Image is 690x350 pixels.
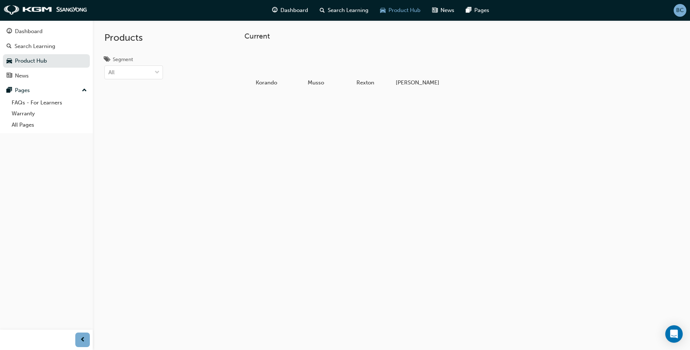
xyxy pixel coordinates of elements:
span: news-icon [7,73,12,79]
span: up-icon [82,86,87,95]
button: Pages [3,84,90,97]
div: Dashboard [15,27,43,36]
a: Product Hub [3,54,90,68]
span: Product Hub [388,6,420,15]
img: kgm [4,5,87,15]
span: Dashboard [280,6,308,15]
span: car-icon [380,6,386,15]
h2: Products [104,32,163,44]
div: Pages [15,86,30,95]
div: All [108,68,115,77]
span: Pages [474,6,489,15]
span: News [440,6,454,15]
a: All Pages [9,119,90,131]
span: car-icon [7,58,12,64]
a: Rexton [343,46,387,88]
a: pages-iconPages [460,3,495,18]
span: tags-icon [104,57,110,63]
a: [PERSON_NAME] [393,46,436,88]
span: down-icon [155,68,160,77]
span: news-icon [432,6,438,15]
span: guage-icon [272,6,278,15]
a: FAQs - For Learners [9,97,90,108]
div: Search Learning [15,42,55,51]
a: Korando [244,46,288,88]
span: pages-icon [7,87,12,94]
a: Dashboard [3,25,90,38]
div: News [15,72,29,80]
span: prev-icon [80,335,85,345]
a: search-iconSearch Learning [314,3,374,18]
button: DashboardSearch LearningProduct HubNews [3,23,90,84]
a: car-iconProduct Hub [374,3,426,18]
div: Segment [113,56,133,63]
a: Search Learning [3,40,90,53]
span: pages-icon [466,6,471,15]
button: BC [674,4,686,17]
a: Warranty [9,108,90,119]
span: Search Learning [328,6,368,15]
h5: Rexton [346,79,384,86]
div: Open Intercom Messenger [665,325,683,343]
span: search-icon [320,6,325,15]
h5: Musso [297,79,335,86]
a: guage-iconDashboard [266,3,314,18]
a: news-iconNews [426,3,460,18]
h5: [PERSON_NAME] [396,79,434,86]
span: BC [676,6,684,15]
a: News [3,69,90,83]
h3: Current [244,32,658,40]
span: guage-icon [7,28,12,35]
span: search-icon [7,43,12,50]
a: Musso [294,46,338,88]
h5: Korando [247,79,286,86]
